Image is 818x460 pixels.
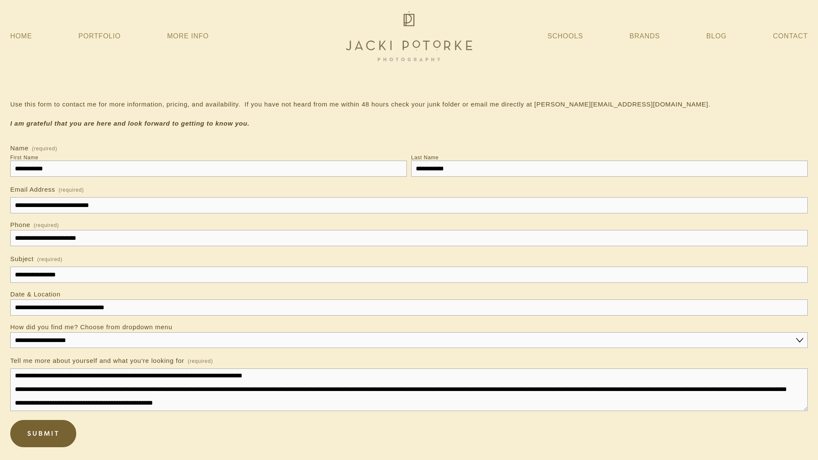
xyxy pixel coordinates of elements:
[59,184,84,195] span: (required)
[10,332,808,348] select: How did you find me? Choose from dropdown menu
[706,29,727,44] a: Blog
[78,32,121,40] a: Portfolio
[411,155,439,161] div: Last Name
[32,146,58,151] span: (required)
[27,429,60,438] span: Submit
[187,356,213,367] span: (required)
[10,357,184,364] span: Tell me more about yourself and what you're looking for
[10,155,38,161] div: First Name
[10,98,808,111] p: Use this form to contact me for more information, pricing, and availability. If you have not hear...
[167,29,209,44] a: More Info
[10,221,30,228] span: Phone
[10,323,173,331] span: How did you find me? Choose from dropdown menu
[341,9,477,63] img: Jacki Potorke Sacramento Family Photographer
[10,290,60,298] span: Date & Location
[10,420,76,447] button: SubmitSubmit
[630,29,660,44] a: Brands
[10,186,55,193] span: Email Address
[37,254,63,265] span: (required)
[773,29,808,44] a: Contact
[10,120,250,127] em: I am grateful that you are here and look forward to getting to know you.
[34,223,59,228] span: (required)
[10,144,29,152] span: Name
[547,29,583,44] a: Schools
[10,29,32,44] a: Home
[10,255,34,262] span: Subject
